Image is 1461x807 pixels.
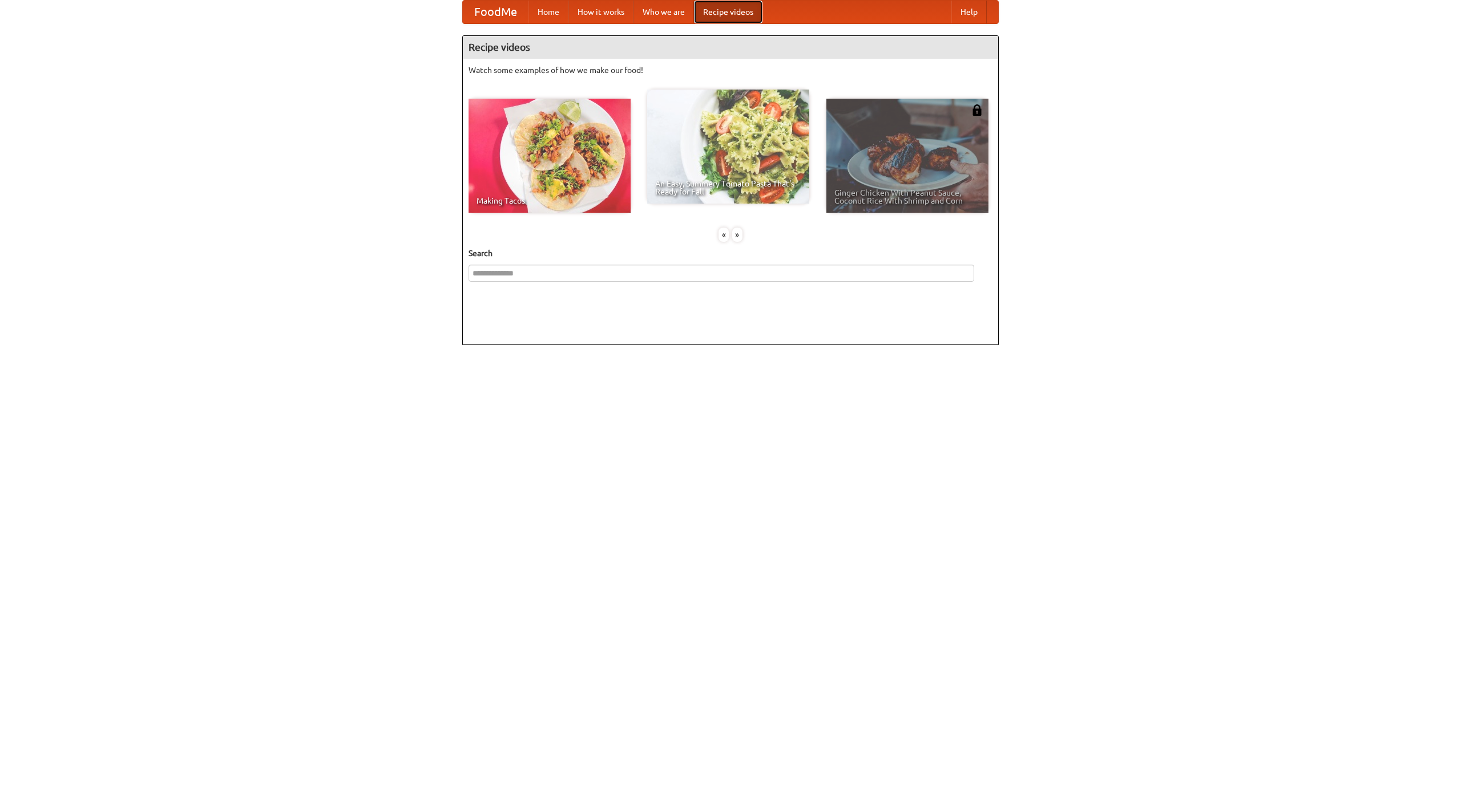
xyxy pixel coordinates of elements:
p: Watch some examples of how we make our food! [469,64,992,76]
a: Making Tacos [469,99,631,213]
a: FoodMe [463,1,528,23]
a: Help [951,1,987,23]
span: Making Tacos [477,197,623,205]
a: Home [528,1,568,23]
img: 483408.png [971,104,983,116]
a: Who we are [633,1,694,23]
span: An Easy, Summery Tomato Pasta That's Ready for Fall [655,180,801,196]
a: An Easy, Summery Tomato Pasta That's Ready for Fall [647,90,809,204]
a: How it works [568,1,633,23]
div: » [732,228,742,242]
h4: Recipe videos [463,36,998,59]
a: Recipe videos [694,1,762,23]
h5: Search [469,248,992,259]
div: « [719,228,729,242]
